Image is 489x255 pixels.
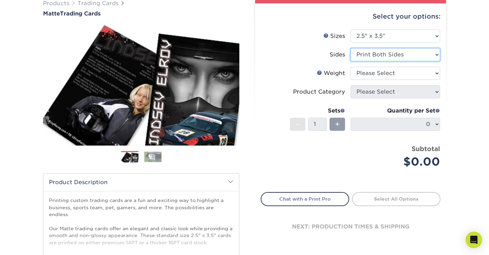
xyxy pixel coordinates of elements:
a: Select All Options [352,192,440,206]
div: Sides [330,51,345,59]
img: Matte 01 [43,18,239,153]
a: Chat with a Print Pro [261,192,349,206]
strong: Subtotal [412,145,440,152]
a: MatteTrading Cards [43,10,239,17]
div: Product Category [293,88,345,96]
span: - [296,119,299,129]
div: Weight [317,69,345,77]
span: + [335,119,340,129]
img: Trading Cards 02 [144,151,162,162]
div: Select your options: [261,3,440,30]
div: Open Intercom Messenger [466,232,482,248]
h2: Product Description [43,173,239,191]
h1: Trading Cards [43,10,239,17]
div: Sets [290,107,345,115]
div: next: production times & shipping [261,206,440,247]
div: Quantity per Set [351,107,440,115]
div: Sizes [323,32,345,40]
img: Trading Cards 01 [121,151,138,163]
div: $0.00 [356,153,440,170]
span: Matte [43,10,60,17]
